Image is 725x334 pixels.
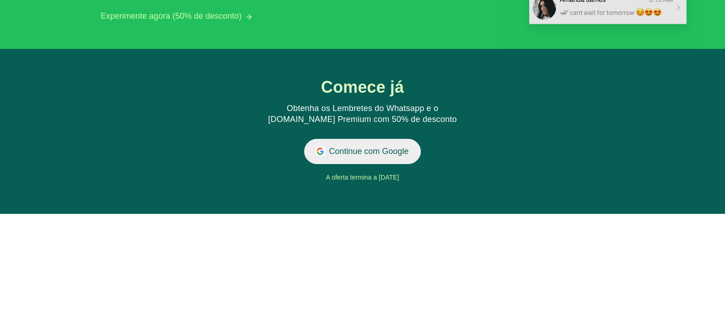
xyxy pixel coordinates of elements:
[304,139,421,164] button: Continue com Google
[246,14,252,20] img: arrow
[278,78,447,96] h1: Comece já
[253,103,472,125] div: Obtenha os Lembretes do Whatsapp e o [DOMAIN_NAME] Premium com 50% de desconto
[101,11,242,21] button: Experimente agora (50% de desconto)
[191,171,534,185] div: A oferta termina a [DATE]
